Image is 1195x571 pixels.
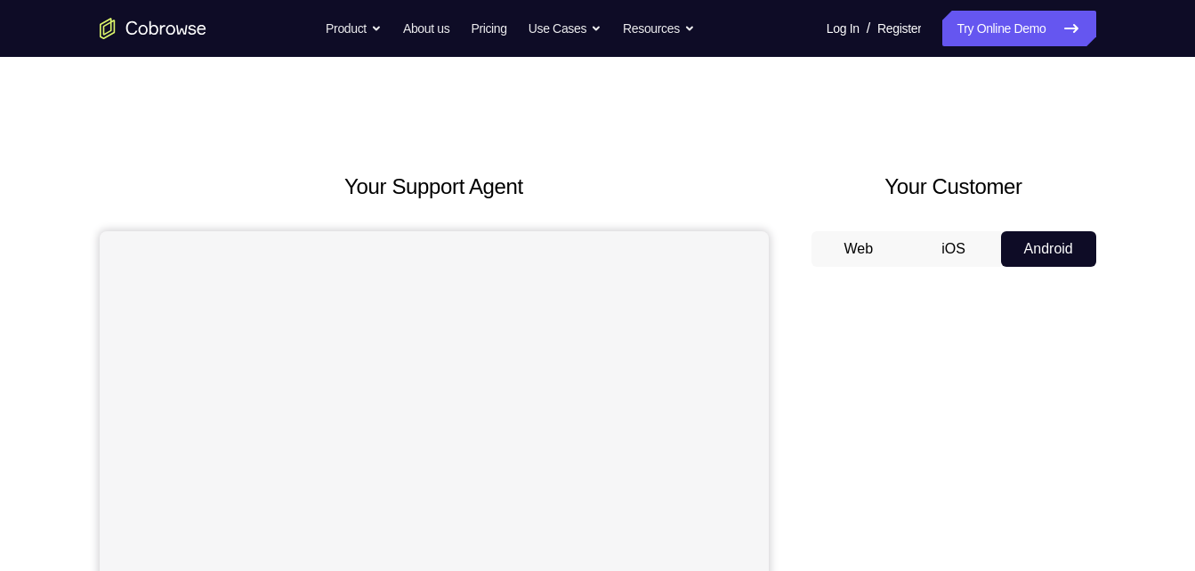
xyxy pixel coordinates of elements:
button: Use Cases [529,11,602,46]
button: iOS [906,231,1001,267]
h2: Your Customer [811,171,1096,203]
a: About us [403,11,449,46]
button: Android [1001,231,1096,267]
a: Pricing [471,11,506,46]
a: Try Online Demo [942,11,1095,46]
button: Web [811,231,907,267]
button: Resources [623,11,695,46]
a: Register [877,11,921,46]
span: / [867,18,870,39]
button: Product [326,11,382,46]
a: Log In [827,11,860,46]
h2: Your Support Agent [100,171,769,203]
a: Go to the home page [100,18,206,39]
